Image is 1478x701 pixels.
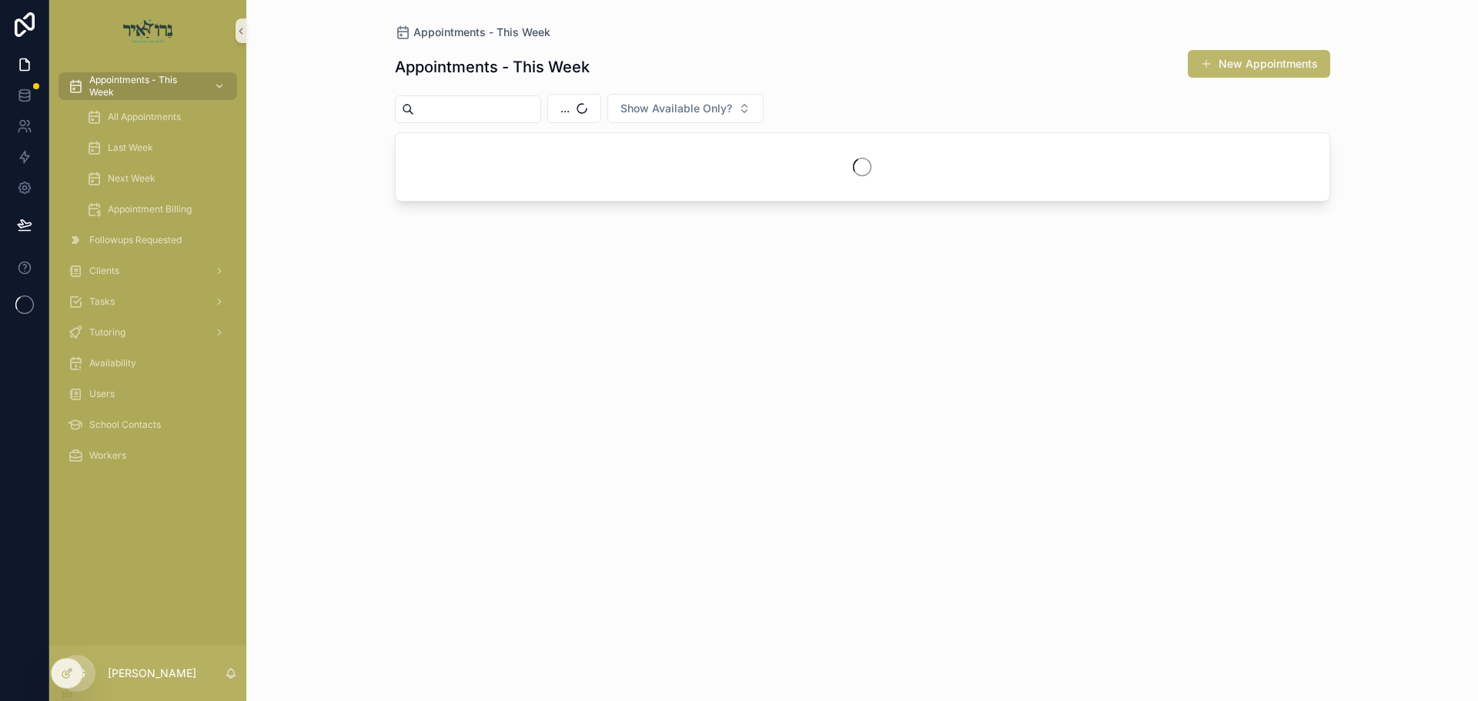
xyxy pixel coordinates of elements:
button: Select Button [607,94,764,123]
a: Clients [59,257,237,285]
a: Availability [59,349,237,377]
a: Appointments - This Week [59,72,237,100]
span: Appointment Billing [108,203,192,215]
a: Users [59,380,237,408]
span: Availability [89,357,136,369]
span: ... [560,101,570,116]
span: Appointments - This Week [413,25,550,40]
span: Followups Requested [89,234,182,246]
span: School Contacts [89,419,161,431]
span: Workers [89,449,126,462]
a: Tutoring [59,319,237,346]
h1: Appointments - This Week [395,56,590,78]
button: Select Button [547,94,601,123]
a: Tasks [59,288,237,315]
span: Clients [89,265,119,277]
span: Users [89,388,115,400]
span: Last Week [108,142,153,154]
span: Tasks [89,295,115,308]
a: Appointments - This Week [395,25,550,40]
div: scrollable content [49,62,246,489]
a: Followups Requested [59,226,237,254]
span: Appointments - This Week [89,74,202,98]
span: All Appointments [108,111,181,123]
a: Workers [59,442,237,469]
a: All Appointments [77,103,237,131]
a: School Contacts [59,411,237,439]
a: Appointment Billing [77,195,237,223]
span: Tutoring [89,326,125,339]
button: New Appointments [1188,50,1330,78]
span: Show Available Only? [620,101,732,116]
a: Last Week [77,134,237,162]
p: [PERSON_NAME] [108,666,196,681]
img: App logo [123,18,173,43]
span: Next Week [108,172,155,185]
a: Next Week [77,165,237,192]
